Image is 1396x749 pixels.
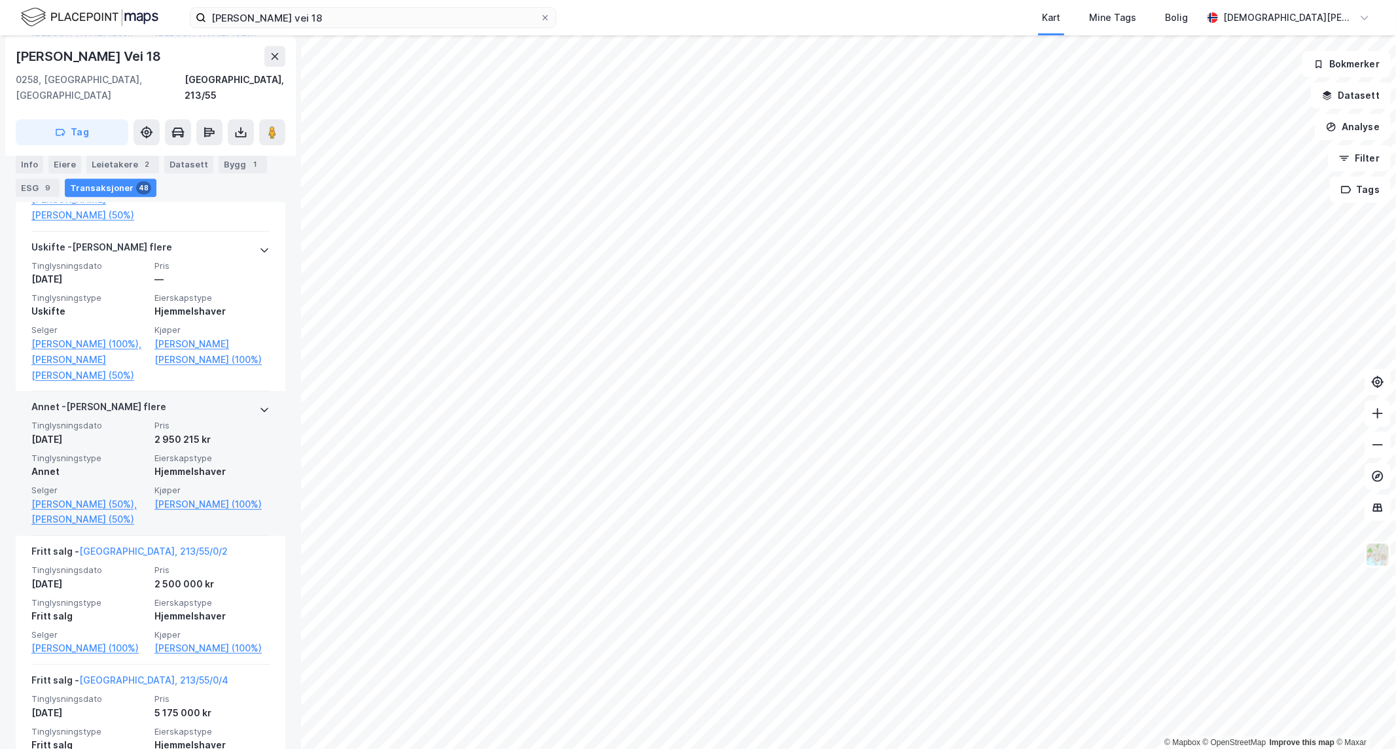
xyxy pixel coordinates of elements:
span: Selger [31,324,147,336]
div: 9 [41,182,54,195]
div: 2 [141,158,154,171]
span: Tinglysningsdato [31,260,147,271]
div: [GEOGRAPHIC_DATA], 213/55 [185,72,285,103]
div: Uskifte [31,304,147,319]
a: OpenStreetMap [1203,738,1266,747]
div: Kart [1042,10,1060,26]
div: Hjemmelshaver [154,608,270,624]
div: 0258, [GEOGRAPHIC_DATA], [GEOGRAPHIC_DATA] [16,72,185,103]
div: Annet - [PERSON_NAME] flere [31,399,166,420]
div: Transaksjoner [65,179,156,198]
div: Hjemmelshaver [154,304,270,319]
div: Fritt salg [31,608,147,624]
div: Uskifte - [PERSON_NAME] flere [31,239,172,260]
span: Selger [31,485,147,496]
a: Mapbox [1164,738,1200,747]
div: Fritt salg - [31,544,228,565]
a: [GEOGRAPHIC_DATA], 213/55/0/2 [79,546,228,557]
span: Tinglysningsdato [31,693,147,705]
span: Selger [31,629,147,640]
a: Improve this map [1270,738,1334,747]
span: Eierskapstype [154,597,270,608]
a: [PERSON_NAME] (100%) [154,496,270,512]
span: Eierskapstype [154,292,270,304]
div: Bygg [219,156,267,174]
span: Kjøper [154,324,270,336]
span: Pris [154,260,270,271]
div: [DATE] [31,576,147,592]
div: Datasett [164,156,213,174]
div: Annet [31,464,147,479]
div: Hjemmelshaver [154,464,270,479]
img: Z [1365,542,1390,567]
span: Pris [154,565,270,576]
button: Tag [16,119,128,145]
span: Tinglysningsdato [31,420,147,431]
iframe: Chat Widget [1331,686,1396,749]
div: Fritt salg - [31,672,228,693]
div: Bolig [1165,10,1188,26]
div: 5 175 000 kr [154,705,270,721]
button: Datasett [1311,82,1391,109]
div: [DATE] [31,705,147,721]
span: Tinglysningsdato [31,565,147,576]
div: 2 950 215 kr [154,432,270,447]
div: Mine Tags [1089,10,1136,26]
div: 1 [249,158,262,171]
a: [PERSON_NAME] (100%), [31,336,147,352]
a: [PERSON_NAME] (50%), [31,496,147,512]
span: Tinglysningstype [31,292,147,304]
span: Pris [154,693,270,705]
span: Kjøper [154,485,270,496]
span: Tinglysningstype [31,597,147,608]
span: Eierskapstype [154,453,270,464]
a: [PERSON_NAME] (50%) [31,512,147,527]
span: Tinglysningstype [31,453,147,464]
span: Pris [154,420,270,431]
div: Eiere [48,156,81,174]
div: 48 [136,182,151,195]
button: Tags [1330,177,1391,203]
div: [DEMOGRAPHIC_DATA][PERSON_NAME] [1223,10,1354,26]
img: logo.f888ab2527a4732fd821a326f86c7f29.svg [21,6,158,29]
a: [PERSON_NAME] [PERSON_NAME] (50%) [31,352,147,383]
button: Filter [1328,145,1391,171]
div: 2 500 000 kr [154,576,270,592]
div: [DATE] [31,271,147,287]
a: [PERSON_NAME] [PERSON_NAME] (50%) [31,192,147,223]
span: Kjøper [154,629,270,640]
div: Info [16,156,43,174]
div: [DATE] [31,432,147,447]
span: Tinglysningstype [31,726,147,737]
span: Eierskapstype [154,726,270,737]
div: — [154,271,270,287]
div: Kontrollprogram for chat [1331,686,1396,749]
div: Leietakere [86,156,159,174]
a: [PERSON_NAME] [PERSON_NAME] (100%) [154,336,270,368]
div: ESG [16,179,60,198]
button: Bokmerker [1302,51,1391,77]
a: [PERSON_NAME] (100%) [154,640,270,656]
a: [GEOGRAPHIC_DATA], 213/55/0/4 [79,674,228,686]
button: Analyse [1315,114,1391,140]
input: Søk på adresse, matrikkel, gårdeiere, leietakere eller personer [206,8,540,27]
div: [PERSON_NAME] Vei 18 [16,46,164,67]
a: [PERSON_NAME] (100%) [31,640,147,656]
